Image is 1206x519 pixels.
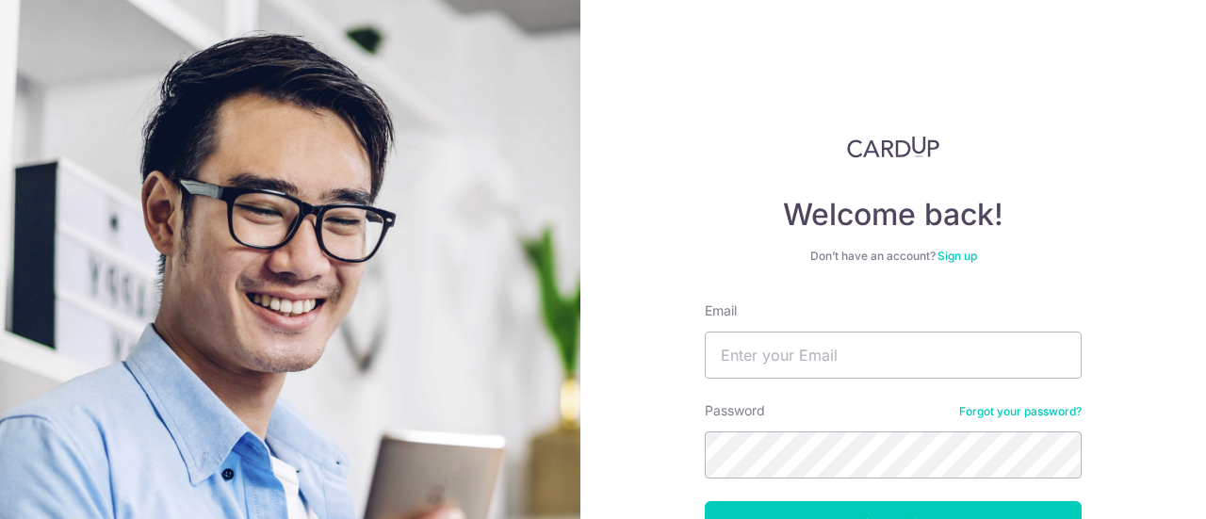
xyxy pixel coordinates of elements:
[705,401,765,420] label: Password
[705,301,737,320] label: Email
[937,249,977,263] a: Sign up
[705,332,1082,379] input: Enter your Email
[959,404,1082,419] a: Forgot your password?
[705,249,1082,264] div: Don’t have an account?
[705,196,1082,234] h4: Welcome back!
[847,136,939,158] img: CardUp Logo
